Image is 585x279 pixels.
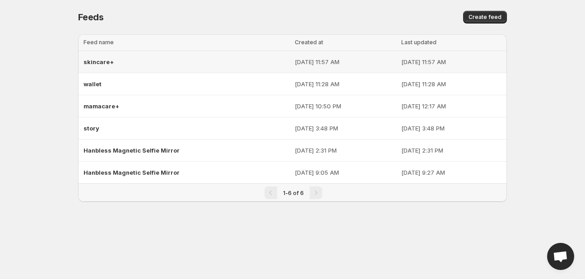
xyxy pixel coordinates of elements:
[401,39,436,46] span: Last updated
[295,79,396,88] p: [DATE] 11:28 AM
[84,102,119,110] span: mamacare+
[547,243,574,270] a: Open chat
[401,102,501,111] p: [DATE] 12:17 AM
[295,168,396,177] p: [DATE] 9:05 AM
[295,39,323,46] span: Created at
[84,58,114,65] span: skincare+
[295,102,396,111] p: [DATE] 10:50 PM
[469,14,501,21] span: Create feed
[463,11,507,23] button: Create feed
[401,57,501,66] p: [DATE] 11:57 AM
[401,168,501,177] p: [DATE] 9:27 AM
[295,146,396,155] p: [DATE] 2:31 PM
[295,57,396,66] p: [DATE] 11:57 AM
[84,169,180,176] span: Hanbless Magnetic Selfie Mirror
[84,39,114,46] span: Feed name
[84,147,180,154] span: Hanbless Magnetic Selfie Mirror
[283,190,304,196] span: 1-6 of 6
[401,146,501,155] p: [DATE] 2:31 PM
[295,124,396,133] p: [DATE] 3:48 PM
[78,183,507,202] nav: Pagination
[401,79,501,88] p: [DATE] 11:28 AM
[401,124,501,133] p: [DATE] 3:48 PM
[78,12,104,23] span: Feeds
[84,125,99,132] span: story
[84,80,102,88] span: wallet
